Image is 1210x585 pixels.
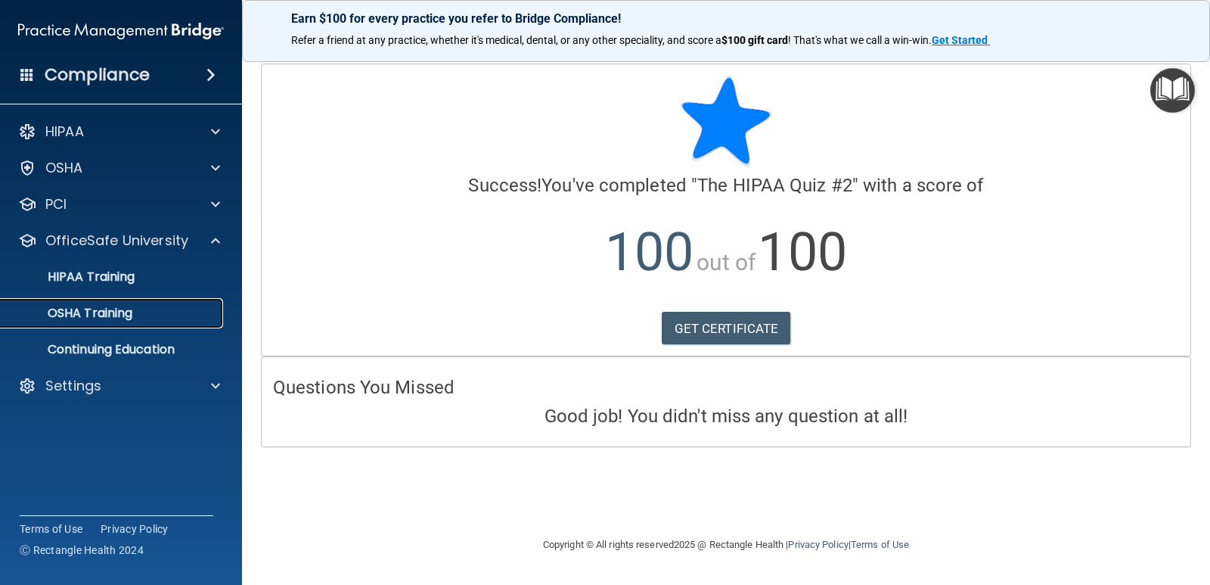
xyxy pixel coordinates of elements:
a: PCI [18,195,220,213]
span: The HIPAA Quiz #2 [697,175,852,196]
span: Refer a friend at any practice, whether it's medical, dental, or any other speciality, and score a [291,34,721,46]
div: Copyright © All rights reserved 2025 @ Rectangle Health | | [450,521,1002,569]
h4: You've completed " " with a score of [273,176,1179,195]
a: Privacy Policy [101,521,169,537]
p: OSHA Training [10,306,132,321]
h4: Good job! You didn't miss any question at all! [273,406,1179,426]
p: Continuing Education [10,342,216,357]
strong: Get Started [932,34,988,46]
span: 100 [605,221,693,283]
span: Ⓒ Rectangle Health 2024 [20,543,144,558]
img: blue-star-rounded.9d042014.png [681,76,771,166]
img: PMB logo [18,16,224,46]
strong: $100 gift card [721,34,788,46]
p: Settings [45,377,101,395]
a: Get Started [932,34,990,46]
a: Privacy Policy [788,539,848,550]
span: 100 [758,221,846,283]
h4: Compliance [45,64,150,86]
h4: Questions You Missed [273,378,1179,397]
p: OSHA [45,159,83,177]
button: Open Resource Center [1150,68,1195,113]
a: OSHA [18,159,220,177]
a: Settings [18,377,220,395]
a: OfficeSafe University [18,232,220,250]
p: OfficeSafe University [45,232,188,250]
p: HIPAA [45,123,84,141]
a: Terms of Use [20,521,82,537]
a: HIPAA [18,123,220,141]
span: out of [697,249,756,275]
p: PCI [45,195,67,213]
span: ! That's what we call a win-win. [788,34,932,46]
a: GET CERTIFICATE [662,312,791,345]
p: HIPAA Training [10,269,135,285]
span: Success! [468,175,541,196]
p: Earn $100 for every practice you refer to Bridge Compliance! [291,11,1161,26]
a: Terms of Use [851,539,909,550]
